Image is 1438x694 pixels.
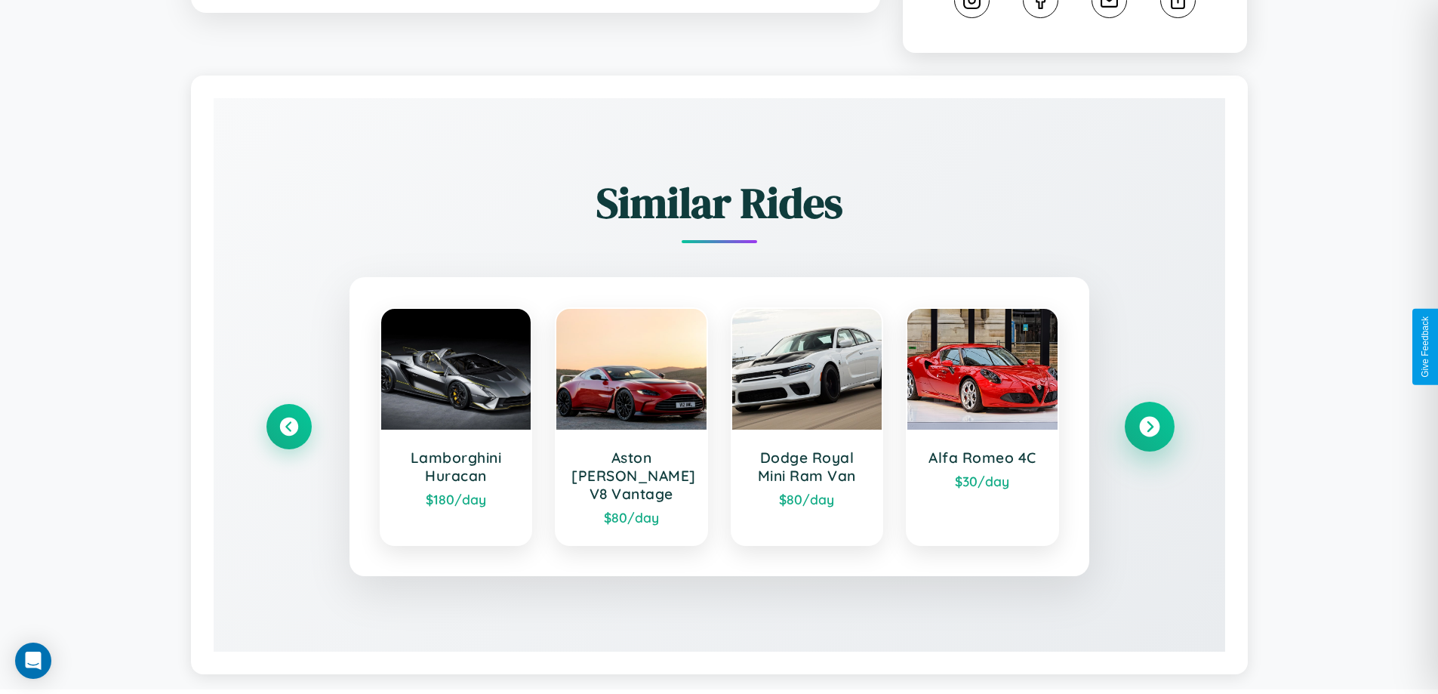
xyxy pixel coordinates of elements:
a: Dodge Royal Mini Ram Van$80/day [731,307,884,546]
h3: Lamborghini Huracan [396,449,516,485]
a: Aston [PERSON_NAME] V8 Vantage$80/day [555,307,708,546]
div: $ 80 /day [747,491,867,507]
div: $ 80 /day [571,509,691,526]
h3: Alfa Romeo 4C [922,449,1042,467]
div: $ 180 /day [396,491,516,507]
h3: Dodge Royal Mini Ram Van [747,449,867,485]
h3: Aston [PERSON_NAME] V8 Vantage [571,449,691,503]
div: Give Feedback [1420,316,1430,378]
a: Alfa Romeo 4C$30/day [906,307,1059,546]
h2: Similar Rides [266,174,1172,232]
a: Lamborghini Huracan$180/day [380,307,533,546]
div: Open Intercom Messenger [15,643,51,679]
div: $ 30 /day [922,473,1042,489]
